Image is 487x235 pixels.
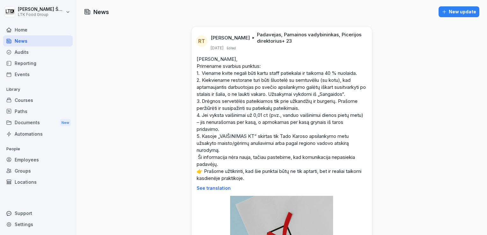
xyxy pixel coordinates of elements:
p: Library [3,84,73,95]
a: News [3,35,73,46]
a: Reporting [3,58,73,69]
div: Documents [3,117,73,129]
div: RT [196,35,207,47]
div: New update [442,8,476,15]
div: New [60,119,71,126]
button: New update [439,6,479,17]
a: Events [3,69,73,80]
a: Settings [3,219,73,230]
a: Courses [3,95,73,106]
p: [PERSON_NAME], Primename svarbius punktus: 1. Viename kvite negali būti kartu staff patiekalai ir... [197,56,367,182]
a: Audits [3,46,73,58]
a: Automations [3,128,73,139]
a: DocumentsNew [3,117,73,129]
p: [DATE] [211,46,223,51]
a: Locations [3,176,73,188]
p: [PERSON_NAME] Šablinskienė [18,7,64,12]
p: LTK Food Group [18,12,64,17]
a: Employees [3,154,73,165]
h1: News [93,8,109,16]
p: [PERSON_NAME] [211,35,250,41]
a: Groups [3,165,73,176]
p: People [3,144,73,154]
p: See translation [197,186,367,191]
p: Padavejas, Pamainos vadybininkas, Picerijos direktorius + 23 [257,32,364,44]
div: Support [3,208,73,219]
a: Home [3,24,73,35]
a: Paths [3,106,73,117]
p: Edited [227,46,236,51]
